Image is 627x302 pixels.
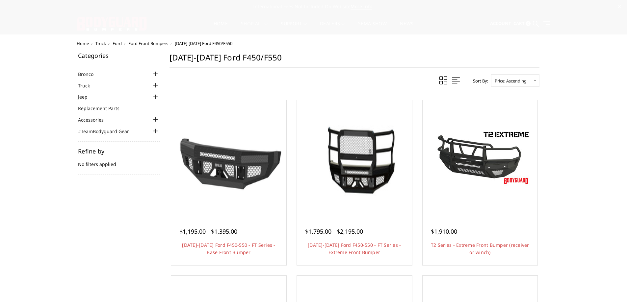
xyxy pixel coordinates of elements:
[128,40,168,46] a: Ford Front Bumpers
[78,53,160,58] h5: Categories
[513,20,525,26] span: Cart
[78,105,128,112] a: Replacement Parts
[95,40,106,46] a: Truck
[305,227,363,235] span: $1,795.00 - $2,195.00
[431,242,529,255] a: T2 Series - Extreme Front Bumper (receiver or winch)
[400,21,413,34] a: News
[490,15,511,33] a: Account
[78,116,112,123] a: Accessories
[513,15,531,33] a: Cart 0
[424,102,536,214] a: T2 Series - Extreme Front Bumper (receiver or winch) T2 Series - Extreme Front Bumper (receiver o...
[526,21,531,26] span: 0
[281,21,307,34] a: Support
[299,102,410,214] a: 2017-2022 Ford F450-550 - FT Series - Extreme Front Bumper 2017-2022 Ford F450-550 - FT Series - ...
[78,71,102,78] a: Bronco
[78,82,98,89] a: Truck
[113,40,122,46] a: Ford
[179,227,237,235] span: $1,195.00 - $1,395.00
[320,21,345,34] a: Dealers
[78,128,137,135] a: #TeamBodyguard Gear
[241,21,268,34] a: shop all
[182,242,275,255] a: [DATE]-[DATE] Ford F450-550 - FT Series - Base Front Bumper
[214,21,228,34] a: Home
[77,17,147,31] img: BODYGUARD BUMPERS
[308,242,401,255] a: [DATE]-[DATE] Ford F450-550 - FT Series - Extreme Front Bumper
[173,102,285,214] img: 2017-2022 Ford F450-550 - FT Series - Base Front Bumper
[78,148,160,154] h5: Refine by
[77,40,89,46] a: Home
[469,76,488,86] label: Sort By:
[431,227,457,235] span: $1,910.00
[358,21,387,34] a: SEMA Show
[78,148,160,174] div: No filters applied
[78,93,96,100] a: Jeep
[175,40,232,46] span: [DATE]-[DATE] Ford F450/F550
[490,20,511,26] span: Account
[351,3,372,10] a: More Info
[170,53,539,68] h1: [DATE]-[DATE] Ford F450/F550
